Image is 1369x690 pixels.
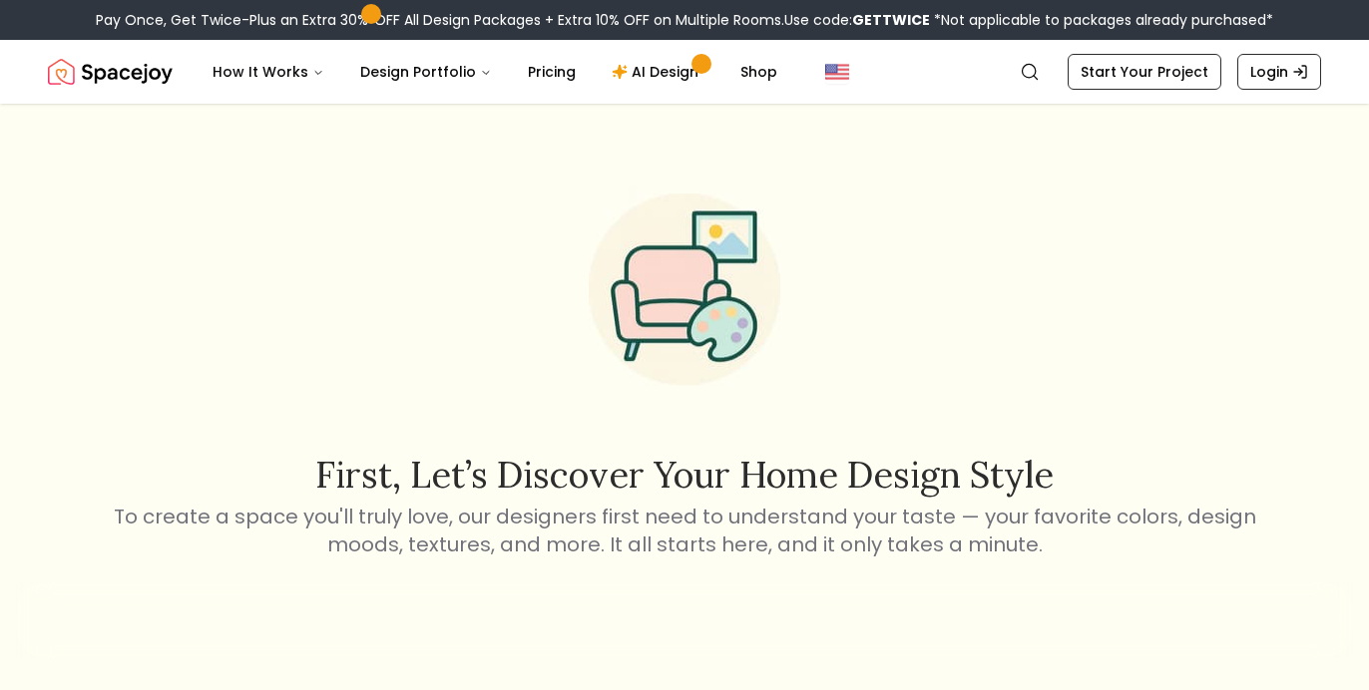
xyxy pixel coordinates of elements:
nav: Main [197,52,793,92]
a: Login [1237,54,1321,90]
img: Spacejoy Logo [48,52,173,92]
p: To create a space you'll truly love, our designers first need to understand your taste — your fav... [110,503,1259,558]
img: Start Style Quiz Illustration [557,162,812,417]
a: Pricing [512,52,592,92]
div: Pay Once, Get Twice-Plus an Extra 30% OFF All Design Packages + Extra 10% OFF on Multiple Rooms. [96,10,1273,30]
span: *Not applicable to packages already purchased* [930,10,1273,30]
a: AI Design [596,52,720,92]
span: Use code: [784,10,930,30]
a: Shop [724,52,793,92]
button: Design Portfolio [344,52,508,92]
b: GETTWICE [852,10,930,30]
a: Start Your Project [1068,54,1221,90]
img: United States [825,60,849,84]
nav: Global [48,40,1321,104]
h2: First, let’s discover your home design style [110,455,1259,495]
a: Spacejoy [48,52,173,92]
button: How It Works [197,52,340,92]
